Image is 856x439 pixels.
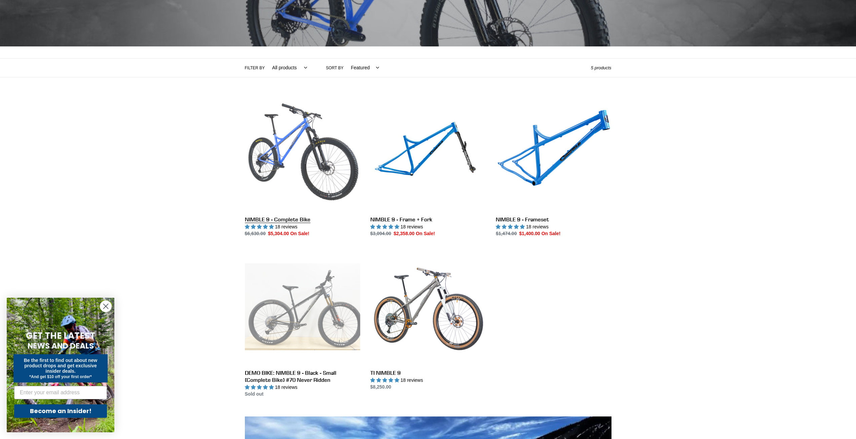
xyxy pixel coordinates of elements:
label: Sort by [326,65,343,71]
span: *And get $10 off your first order* [29,374,91,379]
span: 5 products [591,65,611,70]
input: Enter your email address [14,386,107,399]
span: GET THE LATEST [26,330,95,342]
span: NEWS AND DEALS [28,340,94,351]
button: Become an Insider! [14,404,107,418]
span: Be the first to find out about new product drops and get exclusive insider deals. [24,358,98,374]
button: Close dialog [100,300,112,312]
label: Filter by [245,65,265,71]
